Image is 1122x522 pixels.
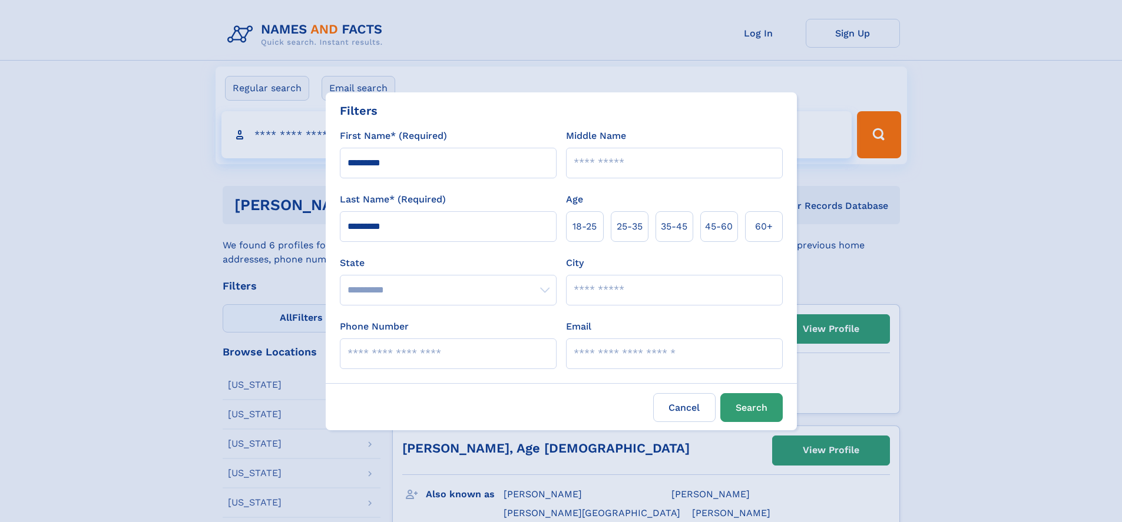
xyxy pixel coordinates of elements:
[705,220,733,234] span: 45‑60
[661,220,687,234] span: 35‑45
[653,393,716,422] label: Cancel
[566,320,591,334] label: Email
[572,220,597,234] span: 18‑25
[340,129,447,143] label: First Name* (Required)
[340,192,446,207] label: Last Name* (Required)
[617,220,643,234] span: 25‑35
[566,256,584,270] label: City
[720,393,783,422] button: Search
[566,129,626,143] label: Middle Name
[566,192,583,207] label: Age
[340,320,409,334] label: Phone Number
[340,256,557,270] label: State
[340,102,378,119] div: Filters
[755,220,773,234] span: 60+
